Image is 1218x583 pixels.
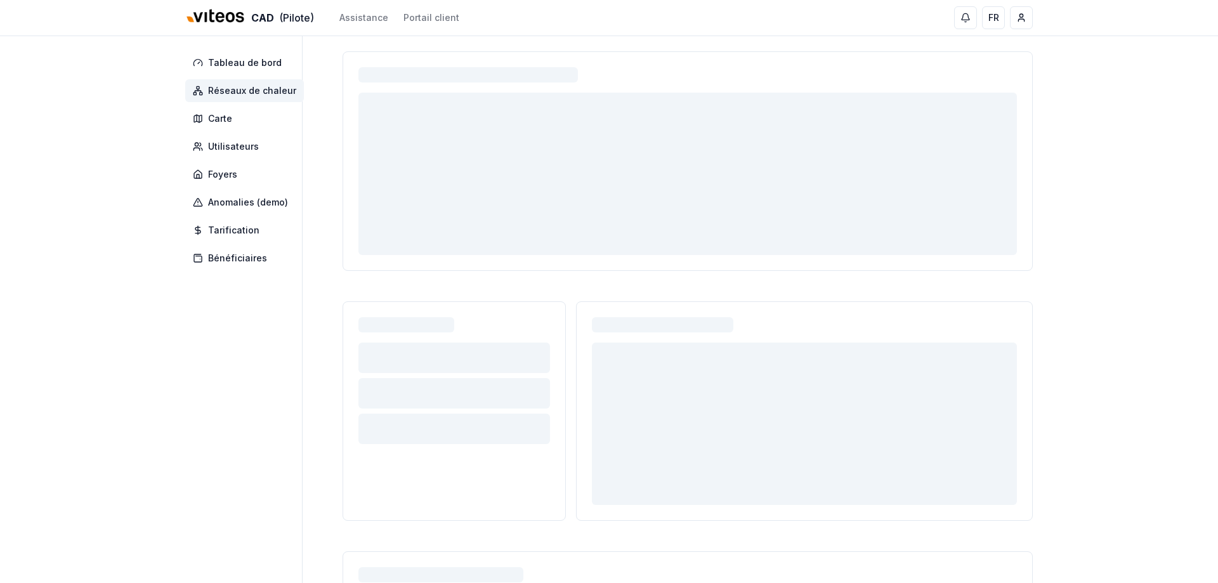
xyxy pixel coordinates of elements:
span: Réseaux de chaleur [208,84,296,97]
a: CAD(Pilote) [185,4,314,32]
a: Carte [185,107,309,130]
a: Réseaux de chaleur [185,79,309,102]
span: Tarification [208,224,259,237]
span: Bénéficiaires [208,252,267,265]
span: Tableau de bord [208,56,282,69]
a: Tarification [185,219,309,242]
span: (Pilote) [279,10,314,25]
span: CAD [251,10,274,25]
a: Bénéficiaires [185,247,309,270]
a: Foyers [185,163,309,186]
button: FR [982,6,1005,29]
span: Carte [208,112,232,125]
span: FR [988,11,999,24]
span: Utilisateurs [208,140,259,153]
a: Utilisateurs [185,135,309,158]
a: Assistance [339,11,388,24]
a: Portail client [403,11,459,24]
img: Viteos - CAD Logo [185,1,246,32]
a: Tableau de bord [185,51,309,74]
span: Anomalies (demo) [208,196,288,209]
span: Foyers [208,168,237,181]
a: Anomalies (demo) [185,191,309,214]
